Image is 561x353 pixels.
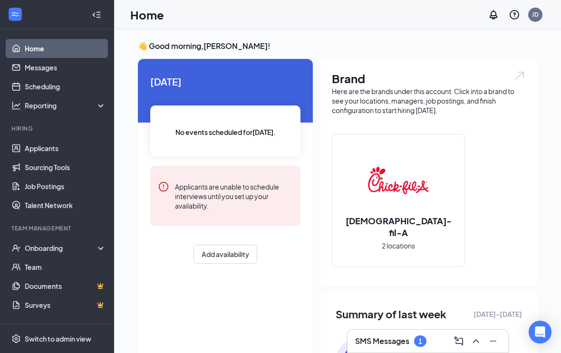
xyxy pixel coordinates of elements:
svg: Error [158,181,169,192]
span: Summary of last week [336,306,446,323]
svg: ChevronUp [470,335,482,347]
h3: SMS Messages [355,336,409,346]
div: Team Management [11,224,104,232]
span: No events scheduled for [DATE] . [175,127,276,137]
a: Talent Network [25,196,106,215]
svg: Notifications [488,9,499,20]
div: Applicants are unable to schedule interviews until you set up your availability. [175,181,293,210]
svg: Analysis [11,101,21,110]
div: 1 [418,337,422,345]
div: Onboarding [25,243,98,253]
a: Scheduling [25,77,106,96]
button: ComposeMessage [451,334,466,349]
img: open.6027fd2a22e1237b5b06.svg [513,70,526,81]
div: JD [532,10,539,19]
h2: [DEMOGRAPHIC_DATA]-fil-A [332,215,464,239]
h3: 👋 Good morning, [PERSON_NAME] ! [138,41,537,51]
svg: Collapse [92,10,101,19]
a: SurveysCrown [25,296,106,315]
button: Minimize [485,334,501,349]
div: Here are the brands under this account. Click into a brand to see your locations, managers, job p... [332,86,526,115]
button: ChevronUp [468,334,484,349]
svg: ComposeMessage [453,335,464,347]
div: Open Intercom Messenger [529,321,551,343]
svg: WorkstreamLogo [10,10,20,19]
span: 2 locations [382,240,415,251]
span: [DATE] [150,74,300,89]
a: Job Postings [25,177,106,196]
a: DocumentsCrown [25,277,106,296]
img: Chick-fil-A [368,150,429,211]
svg: QuestionInfo [509,9,520,20]
a: Team [25,258,106,277]
button: Add availability [193,245,257,264]
svg: Settings [11,334,21,343]
a: Home [25,39,106,58]
div: Switch to admin view [25,334,91,343]
div: Hiring [11,124,104,133]
span: [DATE] - [DATE] [474,309,522,319]
a: Messages [25,58,106,77]
svg: UserCheck [11,243,21,253]
a: Sourcing Tools [25,158,106,177]
h1: Home [130,7,164,23]
svg: Minimize [487,335,499,347]
h1: Brand [332,70,526,86]
a: Applicants [25,139,106,158]
div: Reporting [25,101,106,110]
